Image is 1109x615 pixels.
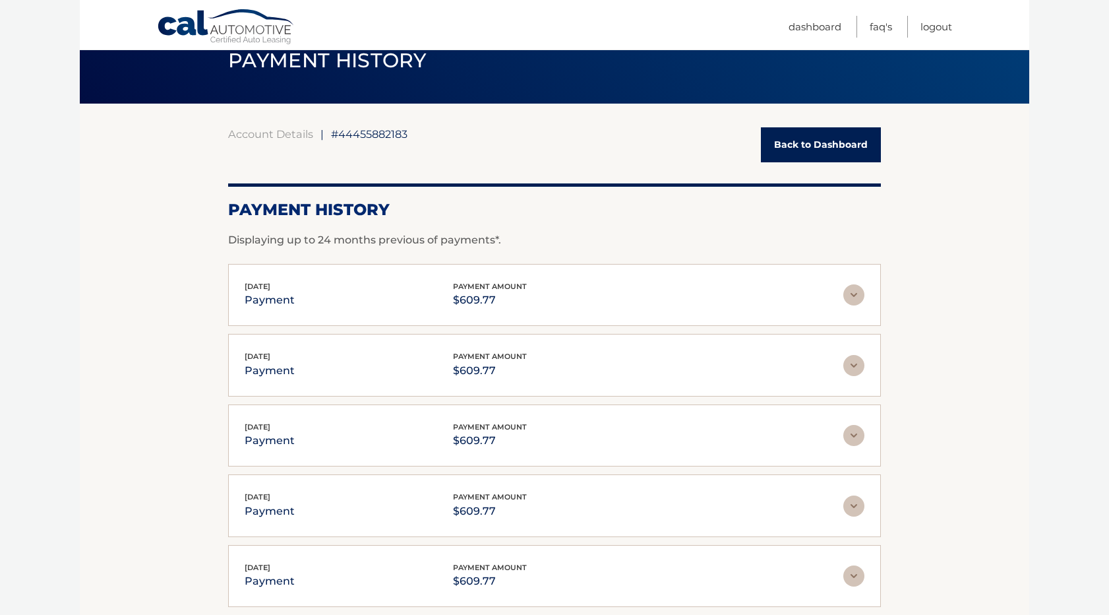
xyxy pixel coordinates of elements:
a: Back to Dashboard [761,127,881,162]
a: Cal Automotive [157,9,295,47]
img: accordion-rest.svg [843,284,864,306]
p: $609.77 [453,572,527,591]
span: [DATE] [245,422,270,432]
span: [DATE] [245,282,270,291]
span: payment amount [453,492,527,502]
h2: Payment History [228,200,881,220]
a: FAQ's [870,16,892,38]
span: payment amount [453,422,527,432]
span: #44455882183 [331,127,407,141]
p: $609.77 [453,362,527,380]
p: $609.77 [453,432,527,450]
img: accordion-rest.svg [843,355,864,376]
span: [DATE] [245,352,270,361]
img: accordion-rest.svg [843,425,864,446]
a: Dashboard [789,16,841,38]
p: payment [245,291,295,309]
img: accordion-rest.svg [843,496,864,517]
span: [DATE] [245,563,270,572]
p: payment [245,432,295,450]
span: | [320,127,324,141]
span: payment amount [453,282,527,291]
p: payment [245,362,295,380]
p: payment [245,572,295,591]
a: Logout [920,16,952,38]
span: payment amount [453,352,527,361]
span: PAYMENT HISTORY [228,48,427,73]
img: accordion-rest.svg [843,566,864,587]
a: Account Details [228,127,313,141]
span: payment amount [453,563,527,572]
p: $609.77 [453,502,527,521]
p: $609.77 [453,291,527,309]
p: Displaying up to 24 months previous of payments*. [228,232,881,248]
span: [DATE] [245,492,270,502]
p: payment [245,502,295,521]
